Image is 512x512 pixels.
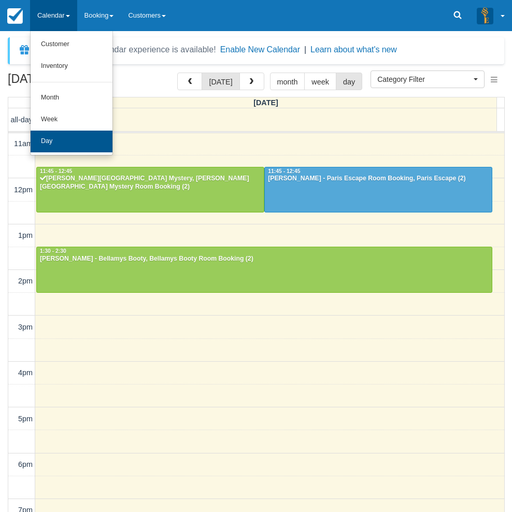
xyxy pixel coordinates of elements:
[267,175,489,183] div: [PERSON_NAME] - Paris Escape Room Booking, Paris Escape (2)
[7,8,23,24] img: checkfront-main-nav-mini-logo.png
[477,7,493,24] img: A3
[18,460,33,468] span: 6pm
[14,139,33,148] span: 11am
[18,368,33,377] span: 4pm
[40,168,72,174] span: 11:45 - 12:45
[270,73,305,90] button: month
[371,70,485,88] button: Category Filter
[11,116,33,124] span: all-day
[30,31,113,155] ul: Calendar
[18,231,33,239] span: 1pm
[36,247,492,292] a: 1:30 - 2:30[PERSON_NAME] - Bellamys Booty, Bellamys Booty Room Booking (2)
[253,98,278,107] span: [DATE]
[304,73,336,90] button: week
[264,167,492,212] a: 11:45 - 12:45[PERSON_NAME] - Paris Escape Room Booking, Paris Escape (2)
[31,34,112,55] a: Customer
[377,74,471,84] span: Category Filter
[18,277,33,285] span: 2pm
[36,167,264,212] a: 11:45 - 12:45[PERSON_NAME][GEOGRAPHIC_DATA] Mystery, [PERSON_NAME][GEOGRAPHIC_DATA] Mystery Room ...
[268,168,300,174] span: 11:45 - 12:45
[18,323,33,331] span: 3pm
[304,45,306,54] span: |
[31,87,112,109] a: Month
[31,55,112,77] a: Inventory
[31,131,112,152] a: Day
[202,73,239,90] button: [DATE]
[39,255,489,263] div: [PERSON_NAME] - Bellamys Booty, Bellamys Booty Room Booking (2)
[40,248,66,254] span: 1:30 - 2:30
[220,45,300,55] button: Enable New Calendar
[336,73,362,90] button: day
[310,45,397,54] a: Learn about what's new
[39,175,261,191] div: [PERSON_NAME][GEOGRAPHIC_DATA] Mystery, [PERSON_NAME][GEOGRAPHIC_DATA] Mystery Room Booking (2)
[18,415,33,423] span: 5pm
[8,73,139,92] h2: [DATE]
[35,44,216,56] div: A new Booking Calendar experience is available!
[14,186,33,194] span: 12pm
[31,109,112,131] a: Week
